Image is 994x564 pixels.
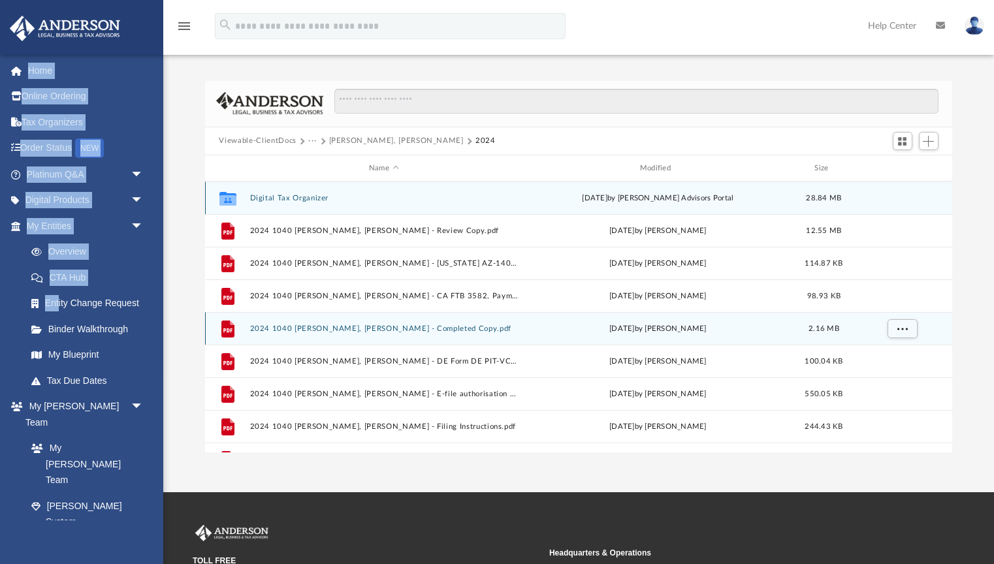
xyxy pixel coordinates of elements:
[308,135,317,147] button: ···
[6,16,124,41] img: Anderson Advisors Platinum Portal
[524,356,792,368] div: [DATE] by [PERSON_NAME]
[18,493,157,535] a: [PERSON_NAME] System
[805,390,842,398] span: 550.05 KB
[329,135,464,147] button: [PERSON_NAME], [PERSON_NAME]
[18,239,163,265] a: Overview
[524,225,792,237] div: [DATE] by [PERSON_NAME]
[609,325,635,332] span: [DATE]
[805,423,842,430] span: 244.43 KB
[797,163,850,174] div: Size
[75,138,104,158] div: NEW
[809,325,839,332] span: 2.16 MB
[205,181,953,452] div: grid
[131,187,157,214] span: arrow_drop_down
[805,358,842,365] span: 100.04 KB
[18,290,163,317] a: Entity Change Request
[9,213,163,239] a: My Entitiesarrow_drop_down
[549,547,897,559] small: Headquarters & Operations
[524,258,792,270] div: [DATE] by [PERSON_NAME]
[524,388,792,400] div: [DATE] by [PERSON_NAME]
[524,193,792,204] div: [DATE] by [PERSON_NAME] Advisors Portal
[475,135,496,147] button: 2024
[9,187,163,213] a: Digital Productsarrow_drop_down
[18,264,163,290] a: CTA Hub
[18,342,157,368] a: My Blueprint
[249,227,518,235] button: 2024 1040 [PERSON_NAME], [PERSON_NAME] - Review Copy.pdf
[219,135,296,147] button: Viewable-ClientDocs
[249,259,518,268] button: 2024 1040 [PERSON_NAME], [PERSON_NAME] - [US_STATE] AZ-140V, Payment Voucher.pdf
[249,163,517,174] div: Name
[249,390,518,398] button: 2024 1040 [PERSON_NAME], [PERSON_NAME] - E-file authorisation - please sign.pdf
[131,213,157,240] span: arrow_drop_down
[176,25,192,34] a: menu
[249,357,518,366] button: 2024 1040 [PERSON_NAME], [PERSON_NAME] - DE Form DE PIT-VCH, Payment Voucher.pdf
[807,292,841,300] span: 98.93 KB
[334,89,938,114] input: Search files and folders
[176,18,192,34] i: menu
[131,161,157,188] span: arrow_drop_down
[193,525,271,542] img: Anderson Advisors Platinum Portal
[9,394,157,435] a: My [PERSON_NAME] Teamarrow_drop_down
[887,319,917,339] button: More options
[965,16,984,35] img: User Pic
[9,135,163,162] a: Order StatusNEW
[806,227,841,234] span: 12.55 MB
[249,292,518,300] button: 2024 1040 [PERSON_NAME], [PERSON_NAME] - CA FTB 3582, Payment Voucher.pdf
[893,132,912,150] button: Switch to Grid View
[919,132,938,150] button: Add
[18,316,163,342] a: Binder Walkthrough
[523,163,792,174] div: Modified
[524,421,792,433] div: [DATE] by [PERSON_NAME]
[856,163,947,174] div: id
[806,195,841,202] span: 28.84 MB
[131,394,157,420] span: arrow_drop_down
[249,422,518,431] button: 2024 1040 [PERSON_NAME], [PERSON_NAME] - Filing Instructions.pdf
[18,368,163,394] a: Tax Due Dates
[9,84,163,110] a: Online Ordering
[218,18,232,32] i: search
[249,324,518,333] button: 2024 1040 [PERSON_NAME], [PERSON_NAME] - Completed Copy.pdf
[9,57,163,84] a: Home
[524,323,792,335] div: by [PERSON_NAME]
[9,161,163,187] a: Platinum Q&Aarrow_drop_down
[9,109,163,135] a: Tax Organizers
[249,194,518,202] button: Digital Tax Organizer
[805,260,842,267] span: 114.87 KB
[18,435,150,493] a: My [PERSON_NAME] Team
[524,290,792,302] div: [DATE] by [PERSON_NAME]
[210,163,243,174] div: id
